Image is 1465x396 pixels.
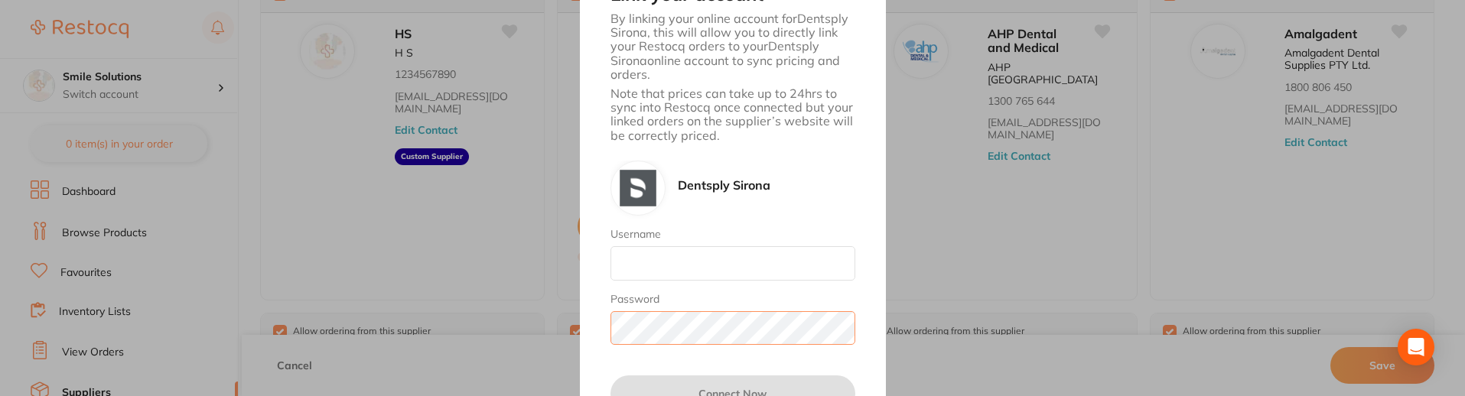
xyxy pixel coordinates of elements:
[620,170,656,206] img: Dentsply Sirona
[678,178,770,192] p: Dentsply Sirona
[610,11,855,82] p: By linking your online account for Dentsply Sirona , this will allow you to directly link your Re...
[610,86,855,143] p: Note that prices can take up to 24hrs to sync into Restocq once connected but your linked orders ...
[610,293,855,305] label: Password
[1398,329,1434,365] div: Open Intercom Messenger
[610,228,855,240] label: Username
